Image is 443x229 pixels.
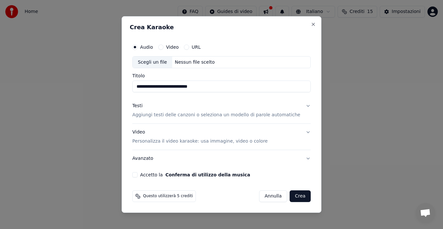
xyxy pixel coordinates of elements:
[132,112,300,119] p: Aggiungi testi delle canzoni o seleziona un modello di parole automatiche
[132,150,311,167] button: Avanzato
[143,194,193,199] span: Questo utilizzerà 5 crediti
[132,103,142,109] div: Testi
[140,172,250,177] label: Accetto la
[172,59,217,66] div: Nessun file scelto
[132,138,268,145] p: Personalizza il video karaoke: usa immagine, video o colore
[132,129,268,145] div: Video
[192,45,201,49] label: URL
[259,190,287,202] button: Annulla
[130,24,313,30] h2: Crea Karaoke
[140,45,153,49] label: Audio
[133,57,172,68] div: Scegli un file
[290,190,311,202] button: Crea
[166,45,179,49] label: Video
[132,98,311,124] button: TestiAggiungi testi delle canzoni o seleziona un modello di parole automatiche
[132,74,311,78] label: Titolo
[165,172,250,177] button: Accetto la
[132,124,311,150] button: VideoPersonalizza il video karaoke: usa immagine, video o colore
